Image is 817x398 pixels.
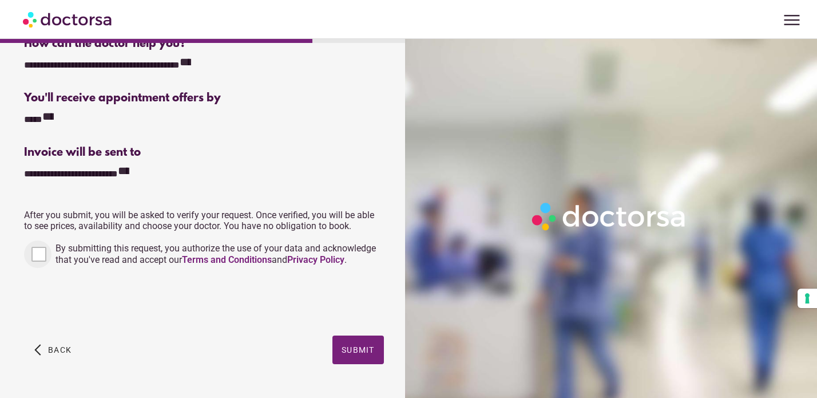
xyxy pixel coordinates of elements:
[48,345,72,354] span: Back
[24,92,383,105] div: You'll receive appointment offers by
[781,9,803,31] span: menu
[24,146,383,159] div: Invoice will be sent to
[30,336,76,364] button: arrow_back_ios Back
[332,336,384,364] button: Submit
[23,6,113,32] img: Doctorsa.com
[798,289,817,308] button: Your consent preferences for tracking technologies
[182,254,272,265] a: Terms and Conditions
[24,37,383,50] div: How can the doctor help you?
[24,210,383,231] p: After you submit, you will be asked to verify your request. Once verified, you will be able to se...
[528,198,691,235] img: Logo-Doctorsa-trans-White-partial-flat.png
[24,279,198,324] iframe: reCAPTCHA
[55,243,376,265] span: By submitting this request, you authorize the use of your data and acknowledge that you've read a...
[342,345,375,354] span: Submit
[287,254,344,265] a: Privacy Policy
